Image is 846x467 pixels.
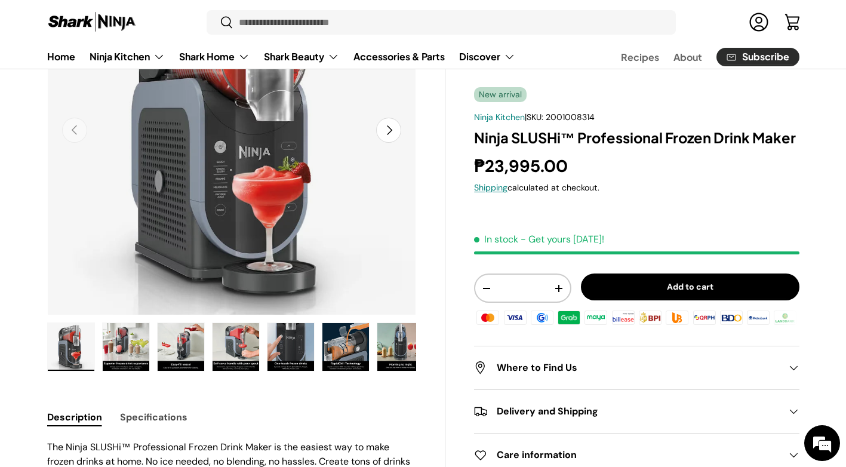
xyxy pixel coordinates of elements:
a: Accessories & Parts [353,45,445,68]
span: 2001008314 [546,112,595,122]
span: New arrival [474,87,527,102]
img: landbank [772,309,798,327]
span: SKU: [527,112,543,122]
img: bpi [637,309,663,327]
img: Ninja SLUSHi™ Professional Frozen Drink Maker [377,323,424,371]
p: - Get yours [DATE]! [521,233,604,246]
nav: Primary [47,45,515,69]
a: About [673,45,702,69]
h2: Delivery and Shipping [474,404,780,419]
a: Recipes [621,45,659,69]
img: grabpay [556,309,582,327]
img: Ninja SLUSHi™ Professional Frozen Drink Maker [322,323,369,371]
a: Subscribe [716,48,799,66]
img: Ninja SLUSHi™ Professional Frozen Drink Maker [213,323,259,371]
img: metrobank [745,309,771,327]
img: ubp [664,309,690,327]
summary: Where to Find Us [474,346,799,389]
h2: Care information [474,448,780,462]
span: We're online! [69,150,165,271]
summary: Delivery and Shipping [474,390,799,433]
summary: Ninja Kitchen [82,45,172,69]
img: bdo [718,309,745,327]
nav: Secondary [592,45,799,69]
div: calculated at checkout. [474,182,799,194]
img: Shark Ninja Philippines [47,11,137,34]
a: Ninja Kitchen [474,112,525,122]
div: Minimize live chat window [196,6,224,35]
button: Description [47,404,102,431]
img: Ninja SLUSHi™ Professional Frozen Drink Maker [48,323,94,371]
textarea: Type your message and hit 'Enter' [6,326,227,368]
button: Add to cart [581,274,799,301]
img: visa [502,309,528,327]
h2: Where to Find Us [474,361,780,375]
summary: Shark Beauty [257,45,346,69]
summary: Shark Home [172,45,257,69]
h1: Ninja SLUSHi™ Professional Frozen Drink Maker [474,128,799,147]
summary: Discover [452,45,522,69]
img: maya [583,309,609,327]
span: Subscribe [742,53,789,62]
a: Home [47,45,75,68]
button: Specifications [120,404,187,431]
span: In stock [474,233,518,246]
img: qrph [691,309,717,327]
img: billease [610,309,636,327]
img: Ninja SLUSHi™ Professional Frozen Drink Maker [267,323,314,371]
img: master [475,309,501,327]
img: Ninja SLUSHi™ Professional Frozen Drink Maker [103,323,149,371]
div: Chat with us now [62,67,201,82]
a: Shipping [474,182,507,193]
strong: ₱23,995.00 [474,155,571,177]
img: gcash [529,309,555,327]
span: | [525,112,595,122]
img: Ninja SLUSHi™ Professional Frozen Drink Maker [158,323,204,371]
